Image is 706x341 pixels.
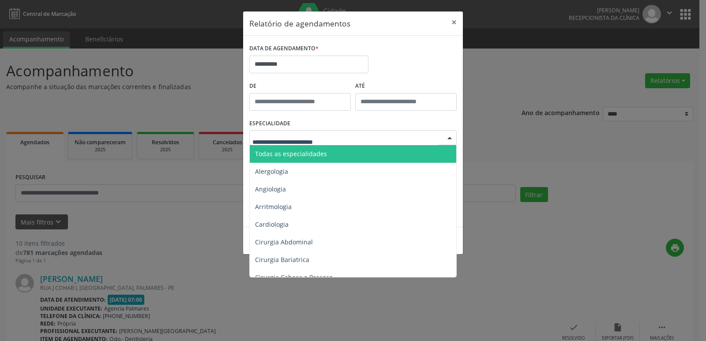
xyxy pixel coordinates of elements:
label: De [249,79,351,93]
label: DATA DE AGENDAMENTO [249,42,319,56]
span: Cardiologia [255,220,289,229]
button: Close [445,11,463,33]
span: Arritmologia [255,202,292,211]
span: Angiologia [255,185,286,193]
span: Cirurgia Cabeça e Pescoço [255,273,333,281]
h5: Relatório de agendamentos [249,18,350,29]
span: Cirurgia Abdominal [255,238,313,246]
span: Alergologia [255,167,288,176]
label: ESPECIALIDADE [249,117,290,131]
label: ATÉ [355,79,457,93]
span: Cirurgia Bariatrica [255,255,309,264]
span: Todas as especialidades [255,150,327,158]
